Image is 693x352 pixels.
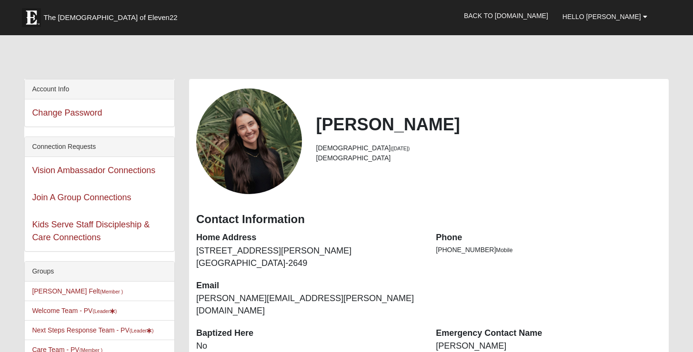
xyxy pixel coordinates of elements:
[196,327,422,340] dt: Baptized Here
[196,280,422,292] dt: Email
[196,213,662,226] h3: Contact Information
[196,232,422,244] dt: Home Address
[32,108,102,117] a: Change Password
[22,8,41,27] img: Eleven22 logo
[100,289,123,294] small: (Member )
[196,245,422,269] dd: [STREET_ADDRESS][PERSON_NAME] [GEOGRAPHIC_DATA]-2649
[555,5,654,29] a: Hello [PERSON_NAME]
[32,326,153,334] a: Next Steps Response Team - PV(Leader)
[196,88,302,194] a: View Fullsize Photo
[130,328,154,333] small: (Leader )
[196,293,422,317] dd: [PERSON_NAME][EMAIL_ADDRESS][PERSON_NAME][DOMAIN_NAME]
[496,247,512,254] span: Mobile
[32,166,155,175] a: Vision Ambassador Connections
[316,153,662,163] li: [DEMOGRAPHIC_DATA]
[391,146,410,151] small: ([DATE])
[25,262,174,282] div: Groups
[25,137,174,157] div: Connection Requests
[17,3,208,27] a: The [DEMOGRAPHIC_DATA] of Eleven22
[32,193,131,202] a: Join A Group Connections
[436,245,661,255] li: [PHONE_NUMBER]
[457,4,555,28] a: Back to [DOMAIN_NAME]
[316,114,662,135] h2: [PERSON_NAME]
[562,13,641,20] span: Hello [PERSON_NAME]
[316,143,662,153] li: [DEMOGRAPHIC_DATA]
[32,287,123,295] a: [PERSON_NAME] Felt(Member )
[436,327,661,340] dt: Emergency Contact Name
[43,13,177,22] span: The [DEMOGRAPHIC_DATA] of Eleven22
[92,308,117,314] small: (Leader )
[25,79,174,99] div: Account Info
[32,220,150,242] a: Kids Serve Staff Discipleship & Care Connections
[32,307,117,314] a: Welcome Team - PV(Leader)
[436,232,661,244] dt: Phone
